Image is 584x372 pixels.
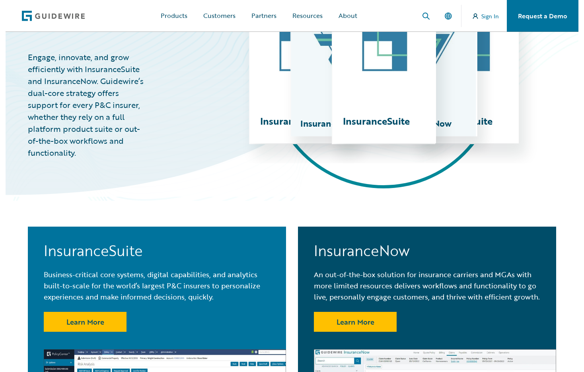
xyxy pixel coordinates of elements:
[314,269,540,302] p: An out-of-the-box solution for insurance carriers and MGAs with more limited resources delivers w...
[28,51,150,159] p: Engage, innovate, and grow efficiently with InsuranceSuite and InsuranceNow. Guidewire’s dual-cor...
[260,14,343,83] img: icon - InsuranceSuite
[260,117,343,125] p: InsuranceSuite
[445,12,452,20] img: language menu icon
[422,12,430,20] img: search icon
[343,117,426,125] p: InsuranceSuite
[314,243,540,259] h3: InsuranceNow
[21,11,85,21] img: Guidewire Logo
[44,312,127,332] a: Learn More
[314,312,397,332] a: Learn More
[44,243,270,259] h3: InsuranceSuite
[44,269,270,302] p: Business-critical core systems, digital capabilities, and analytics built-to-scale for the world’...
[343,14,426,83] img: icon - InsuranceSuite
